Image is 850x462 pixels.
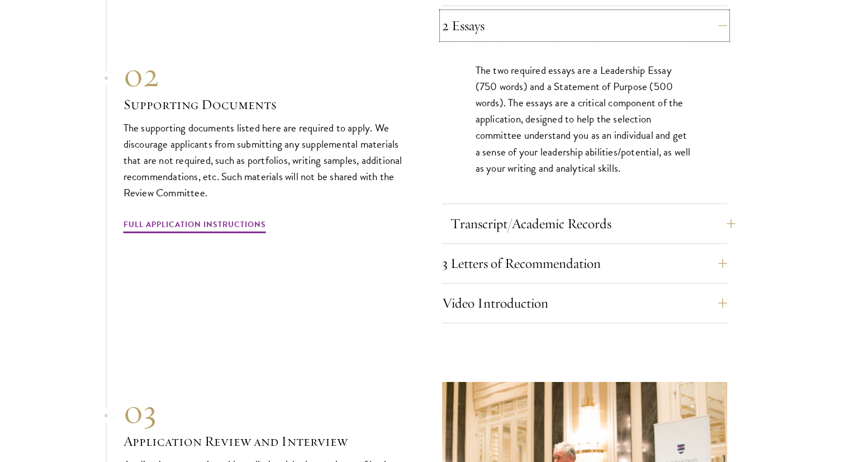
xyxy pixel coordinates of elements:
button: 2 Essays [442,12,727,39]
p: The supporting documents listed here are required to apply. We discourage applicants from submitt... [124,120,409,201]
div: 03 [124,392,409,432]
button: Video Introduction [442,290,727,317]
h3: Application Review and Interview [124,432,409,451]
p: The two required essays are a Leadership Essay (750 words) and a Statement of Purpose (500 words)... [476,62,694,176]
button: 3 Letters of Recommendation [442,250,727,277]
h3: Supporting Documents [124,95,409,114]
a: Full Application Instructions [124,218,266,235]
button: Transcript/Academic Records [450,210,735,237]
div: 02 [124,55,409,95]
